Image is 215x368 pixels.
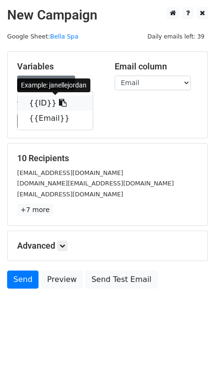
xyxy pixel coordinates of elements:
[7,33,78,40] small: Google Sheet:
[144,31,208,42] span: Daily emails left: 39
[167,322,215,368] iframe: Chat Widget
[17,241,198,251] h5: Advanced
[144,33,208,40] a: Daily emails left: 39
[167,322,215,368] div: 聊天小组件
[17,78,90,92] div: Example: janellejordan
[115,61,198,72] h5: Email column
[17,61,100,72] h5: Variables
[17,169,123,176] small: [EMAIL_ADDRESS][DOMAIN_NAME]
[18,111,93,126] a: {{Email}}
[17,180,174,187] small: [DOMAIN_NAME][EMAIL_ADDRESS][DOMAIN_NAME]
[17,191,123,198] small: [EMAIL_ADDRESS][DOMAIN_NAME]
[7,271,39,289] a: Send
[17,153,198,164] h5: 10 Recipients
[50,33,78,40] a: Bella Spa
[7,7,208,23] h2: New Campaign
[18,96,93,111] a: {{ID}}
[41,271,83,289] a: Preview
[17,204,53,216] a: +7 more
[85,271,157,289] a: Send Test Email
